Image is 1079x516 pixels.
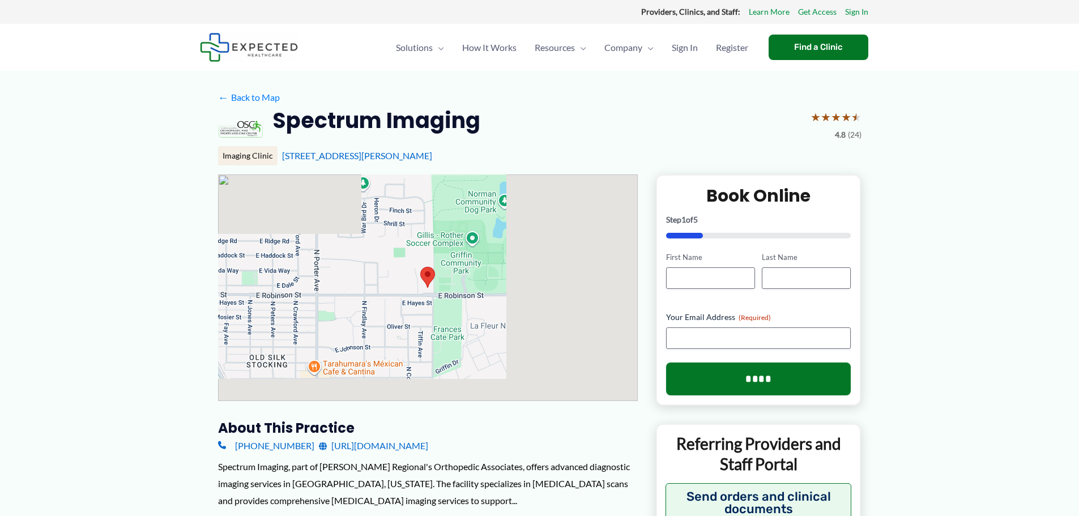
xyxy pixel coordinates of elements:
[841,106,851,127] span: ★
[604,28,642,67] span: Company
[811,106,821,127] span: ★
[672,28,698,67] span: Sign In
[666,216,851,224] p: Step of
[641,7,740,16] strong: Providers, Clinics, and Staff:
[666,252,755,263] label: First Name
[831,106,841,127] span: ★
[319,437,428,454] a: [URL][DOMAIN_NAME]
[218,458,638,509] div: Spectrum Imaging, part of [PERSON_NAME] Regional's Orthopedic Associates, offers advanced diagnos...
[218,92,229,103] span: ←
[387,28,757,67] nav: Primary Site Navigation
[282,150,432,161] a: [STREET_ADDRESS][PERSON_NAME]
[762,252,851,263] label: Last Name
[218,419,638,437] h3: About this practice
[433,28,444,67] span: Menu Toggle
[453,28,526,67] a: How It Works
[218,89,280,106] a: ←Back to Map
[666,312,851,323] label: Your Email Address
[396,28,433,67] span: Solutions
[666,185,851,207] h2: Book Online
[739,313,771,322] span: (Required)
[769,35,868,60] a: Find a Clinic
[707,28,757,67] a: Register
[666,433,852,475] p: Referring Providers and Staff Portal
[663,28,707,67] a: Sign In
[835,127,846,142] span: 4.8
[749,5,790,19] a: Learn More
[462,28,517,67] span: How It Works
[526,28,595,67] a: ResourcesMenu Toggle
[218,437,314,454] a: [PHONE_NUMBER]
[681,215,686,224] span: 1
[798,5,837,19] a: Get Access
[716,28,748,67] span: Register
[821,106,831,127] span: ★
[848,127,862,142] span: (24)
[693,215,698,224] span: 5
[200,33,298,62] img: Expected Healthcare Logo - side, dark font, small
[642,28,654,67] span: Menu Toggle
[845,5,868,19] a: Sign In
[218,146,278,165] div: Imaging Clinic
[272,106,480,134] h2: Spectrum Imaging
[851,106,862,127] span: ★
[387,28,453,67] a: SolutionsMenu Toggle
[535,28,575,67] span: Resources
[575,28,586,67] span: Menu Toggle
[595,28,663,67] a: CompanyMenu Toggle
